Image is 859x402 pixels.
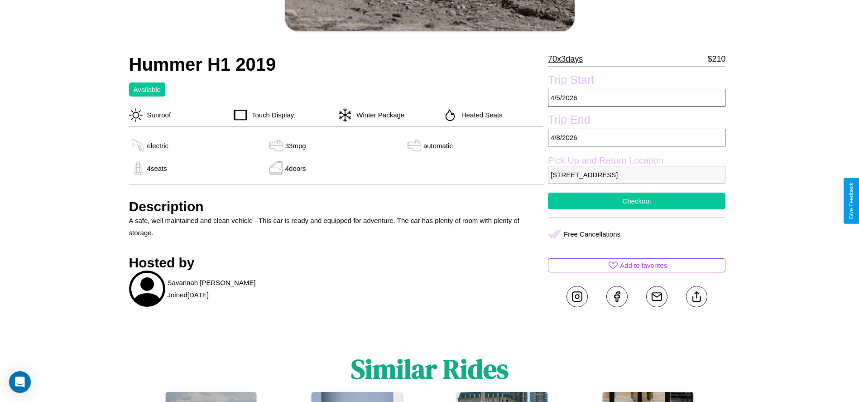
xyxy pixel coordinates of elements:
p: 33 mpg [285,140,306,152]
p: Free Cancellations [564,228,620,240]
p: Sunroof [143,109,171,121]
p: Heated Seats [457,109,503,121]
div: Give Feedback [848,183,854,219]
p: automatic [423,140,453,152]
p: 70 x 3 days [548,52,583,66]
p: 4 seats [147,162,167,174]
p: Winter Package [352,109,404,121]
img: gas [129,139,147,152]
img: gas [129,161,147,175]
p: Available [134,83,161,96]
p: Touch Display [247,109,294,121]
img: gas [267,139,285,152]
p: $ 210 [707,52,725,66]
img: gas [267,161,285,175]
p: Add to favorites [620,259,667,271]
label: Pick Up and Return Location [548,155,725,166]
p: Savannah [PERSON_NAME] [168,276,256,289]
p: 4 / 8 / 2026 [548,129,725,146]
label: Trip End [548,113,725,129]
p: Joined [DATE] [168,289,209,301]
p: [STREET_ADDRESS] [548,166,725,184]
p: A safe, well maintained and clean vehicle - This car is ready and equipped for adventure. The car... [129,214,544,239]
label: Trip Start [548,73,725,89]
p: 4 doors [285,162,306,174]
p: electric [147,140,169,152]
p: 4 / 5 / 2026 [548,89,725,107]
button: Add to favorites [548,258,725,272]
h1: Similar Rides [351,350,509,387]
button: Checkout [548,193,725,209]
h3: Hosted by [129,255,544,271]
div: Open Intercom Messenger [9,371,31,393]
img: gas [405,139,423,152]
h3: Description [129,199,544,214]
h2: Hummer H1 2019 [129,54,544,75]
